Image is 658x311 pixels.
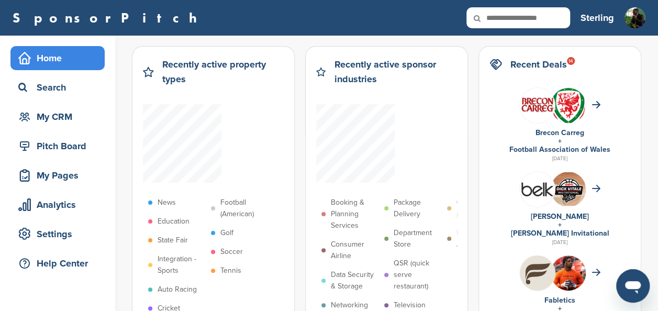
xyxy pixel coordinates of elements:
[581,10,614,25] h3: Sterling
[158,253,206,276] p: Integration - Sports
[551,172,586,205] img: Cleanshot 2025 09 07 at 20.31.59 2x
[551,256,586,297] img: Ja'marr chase
[394,299,426,311] p: Television
[16,254,105,273] div: Help Center
[158,216,189,227] p: Education
[536,128,584,137] a: Brecon Carreg
[10,163,105,187] a: My Pages
[331,239,379,262] p: Consumer Airline
[616,269,650,303] iframe: Button to launch messaging window
[331,269,379,292] p: Data Security & Storage
[331,299,368,311] p: Networking
[10,75,105,99] a: Search
[220,227,233,239] p: Golf
[16,107,105,126] div: My CRM
[13,11,204,25] a: SponsorPitch
[489,238,630,247] div: [DATE]
[567,57,575,65] div: 14
[520,256,555,291] img: Hb geub1 400x400
[558,220,562,229] a: +
[394,197,442,220] p: Package Delivery
[16,166,105,185] div: My Pages
[220,246,243,258] p: Soccer
[10,222,105,246] a: Settings
[510,57,567,72] h2: Recent Deals
[16,195,105,214] div: Analytics
[10,134,105,158] a: Pitch Board
[158,197,176,208] p: News
[509,145,610,154] a: Football Association of Wales
[394,227,442,250] p: Department Store
[16,78,105,97] div: Search
[220,265,241,276] p: Tennis
[558,137,562,146] a: +
[551,88,586,128] img: 170px football association of wales logo.svg
[158,284,197,295] p: Auto Racing
[511,229,609,238] a: [PERSON_NAME] Invitational
[158,235,188,246] p: State Fair
[394,258,442,292] p: QSR (quick serve restaurant)
[624,7,645,28] img: Me sitting
[16,49,105,68] div: Home
[10,105,105,129] a: My CRM
[16,137,105,155] div: Pitch Board
[456,197,505,220] p: Cleaning products
[520,88,555,123] img: Fvoowbej 400x400
[489,154,630,163] div: [DATE]
[10,251,105,275] a: Help Center
[10,46,105,70] a: Home
[581,6,614,29] a: Sterling
[220,197,269,220] p: Football (American)
[16,225,105,243] div: Settings
[544,296,575,305] a: Fabletics
[331,197,379,231] p: Booking & Planning Services
[520,172,555,207] img: L 1bnuap 400x400
[334,57,457,86] h2: Recently active sponsor industries
[10,193,105,217] a: Analytics
[531,212,589,221] a: [PERSON_NAME]
[162,57,284,86] h2: Recently active property types
[456,227,505,250] p: Bathroom Appliances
